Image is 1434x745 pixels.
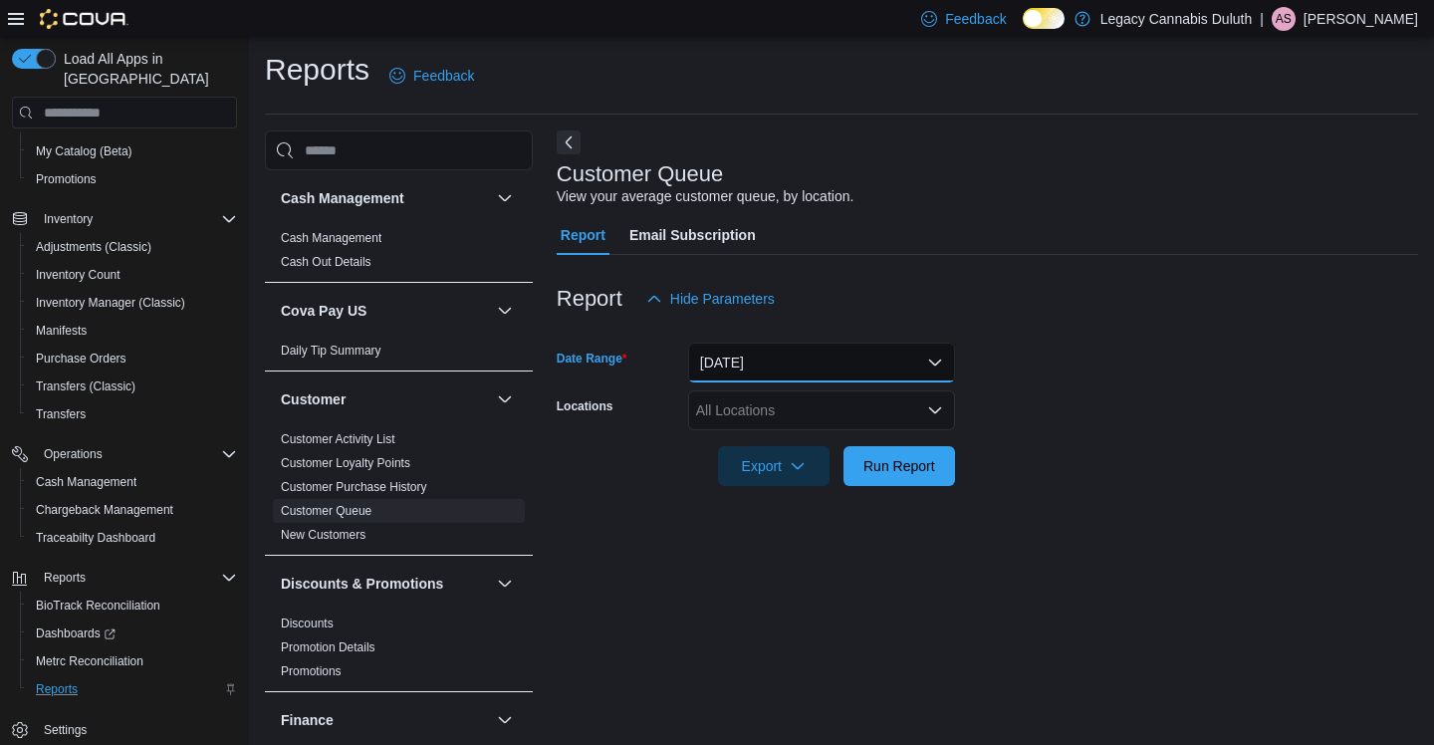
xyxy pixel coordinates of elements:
[28,621,123,645] a: Dashboards
[281,389,489,409] button: Customer
[281,664,342,678] a: Promotions
[20,400,245,428] button: Transfers
[36,625,116,641] span: Dashboards
[557,130,581,154] button: Next
[36,351,126,367] span: Purchase Orders
[28,139,237,163] span: My Catalog (Beta)
[638,279,783,319] button: Hide Parameters
[28,470,144,494] a: Cash Management
[4,715,245,744] button: Settings
[281,640,375,654] a: Promotion Details
[28,402,94,426] a: Transfers
[20,261,245,289] button: Inventory Count
[281,431,395,447] span: Customer Activity List
[28,319,95,343] a: Manifests
[1304,7,1418,31] p: [PERSON_NAME]
[493,387,517,411] button: Customer
[281,432,395,446] a: Customer Activity List
[28,470,237,494] span: Cash Management
[36,566,94,590] button: Reports
[281,231,381,245] a: Cash Management
[28,167,237,191] span: Promotions
[44,446,103,462] span: Operations
[281,663,342,679] span: Promotions
[557,398,613,414] label: Locations
[36,295,185,311] span: Inventory Manager (Classic)
[557,162,723,186] h3: Customer Queue
[843,446,955,486] button: Run Report
[44,570,86,586] span: Reports
[281,710,489,730] button: Finance
[281,710,334,730] h3: Finance
[20,233,245,261] button: Adjustments (Classic)
[493,708,517,732] button: Finance
[28,167,105,191] a: Promotions
[28,677,86,701] a: Reports
[36,406,86,422] span: Transfers
[36,323,87,339] span: Manifests
[44,211,93,227] span: Inventory
[56,49,237,89] span: Load All Apps in [GEOGRAPHIC_DATA]
[36,442,237,466] span: Operations
[28,235,237,259] span: Adjustments (Classic)
[281,616,334,631] span: Discounts
[1260,7,1264,31] p: |
[4,440,245,468] button: Operations
[688,343,955,382] button: [DATE]
[281,389,346,409] h3: Customer
[945,9,1006,29] span: Feedback
[28,139,140,163] a: My Catalog (Beta)
[413,66,474,86] span: Feedback
[36,681,78,697] span: Reports
[281,230,381,246] span: Cash Management
[28,649,237,673] span: Metrc Reconciliation
[36,171,97,187] span: Promotions
[36,143,132,159] span: My Catalog (Beta)
[265,226,533,282] div: Cash Management
[20,496,245,524] button: Chargeback Management
[20,345,245,372] button: Purchase Orders
[281,504,371,518] a: Customer Queue
[4,564,245,592] button: Reports
[281,188,404,208] h3: Cash Management
[28,263,237,287] span: Inventory Count
[629,215,756,255] span: Email Subscription
[281,344,381,358] a: Daily Tip Summary
[36,207,237,231] span: Inventory
[281,527,365,543] span: New Customers
[493,299,517,323] button: Cova Pay US
[28,235,159,259] a: Adjustments (Classic)
[863,456,935,476] span: Run Report
[36,378,135,394] span: Transfers (Classic)
[1272,7,1296,31] div: Adam Schroeder
[36,566,237,590] span: Reports
[36,267,120,283] span: Inventory Count
[44,722,87,738] span: Settings
[281,639,375,655] span: Promotion Details
[265,339,533,371] div: Cova Pay US
[4,205,245,233] button: Inventory
[561,215,605,255] span: Report
[670,289,775,309] span: Hide Parameters
[281,503,371,519] span: Customer Queue
[28,402,237,426] span: Transfers
[28,347,134,371] a: Purchase Orders
[1023,29,1024,30] span: Dark Mode
[730,446,818,486] span: Export
[36,718,95,742] a: Settings
[36,239,151,255] span: Adjustments (Classic)
[36,717,237,742] span: Settings
[36,207,101,231] button: Inventory
[20,137,245,165] button: My Catalog (Beta)
[265,427,533,555] div: Customer
[28,291,193,315] a: Inventory Manager (Classic)
[36,474,136,490] span: Cash Management
[28,347,237,371] span: Purchase Orders
[20,620,245,647] a: Dashboards
[557,287,622,311] h3: Report
[281,479,427,495] span: Customer Purchase History
[20,165,245,193] button: Promotions
[28,374,237,398] span: Transfers (Classic)
[1023,8,1065,29] input: Dark Mode
[281,456,410,470] a: Customer Loyalty Points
